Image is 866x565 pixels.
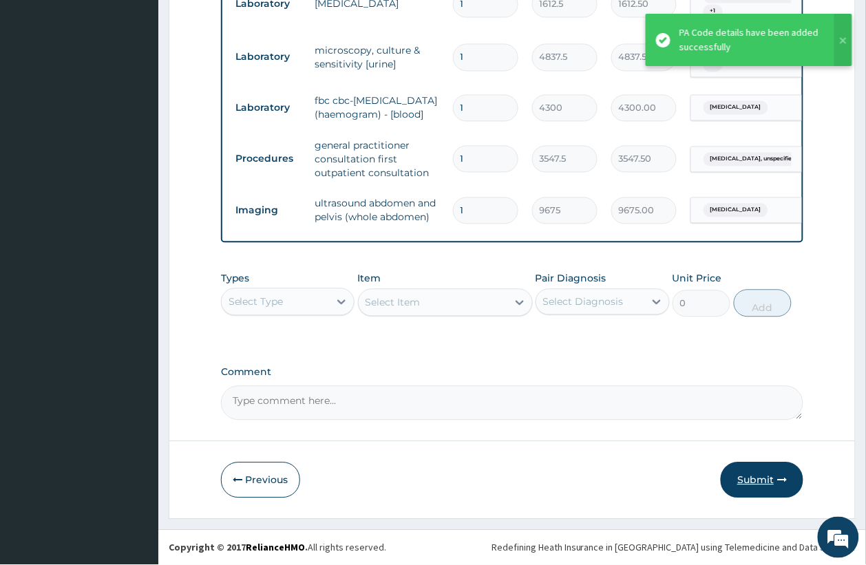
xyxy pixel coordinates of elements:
[734,290,792,317] button: Add
[704,204,768,217] span: [MEDICAL_DATA]
[704,153,803,167] span: [MEDICAL_DATA], unspecified
[229,295,284,309] div: Select Type
[492,541,856,555] div: Redefining Heath Insurance in [GEOGRAPHIC_DATA] using Telemedicine and Data Science!
[246,542,305,554] a: RelianceHMO
[229,45,308,70] td: Laboratory
[226,7,259,40] div: Minimize live chat window
[7,376,262,424] textarea: Type your message and hit 'Enter'
[25,69,56,103] img: d_794563401_company_1708531726252_794563401
[221,367,804,379] label: Comment
[721,462,803,498] button: Submit
[169,542,308,554] strong: Copyright © 2017 .
[221,273,250,285] label: Types
[229,198,308,224] td: Imaging
[308,87,446,129] td: fbc cbc-[MEDICAL_DATA] (haemogram) - [blood]
[704,101,768,115] span: [MEDICAL_DATA]
[221,462,300,498] button: Previous
[308,132,446,187] td: general practitioner consultation first outpatient consultation
[229,147,308,172] td: Procedures
[543,295,624,309] div: Select Diagnosis
[704,5,723,19] span: + 1
[308,190,446,231] td: ultrasound abdomen and pelvis (whole abdomen)
[536,272,606,286] label: Pair Diagnosis
[308,37,446,78] td: microscopy, culture & sensitivity [urine]
[158,530,866,565] footer: All rights reserved.
[72,77,231,95] div: Chat with us now
[673,272,722,286] label: Unit Price
[80,173,190,312] span: We're online!
[229,96,308,121] td: Laboratory
[358,272,381,286] label: Item
[679,25,821,54] div: PA Code details have been added successfully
